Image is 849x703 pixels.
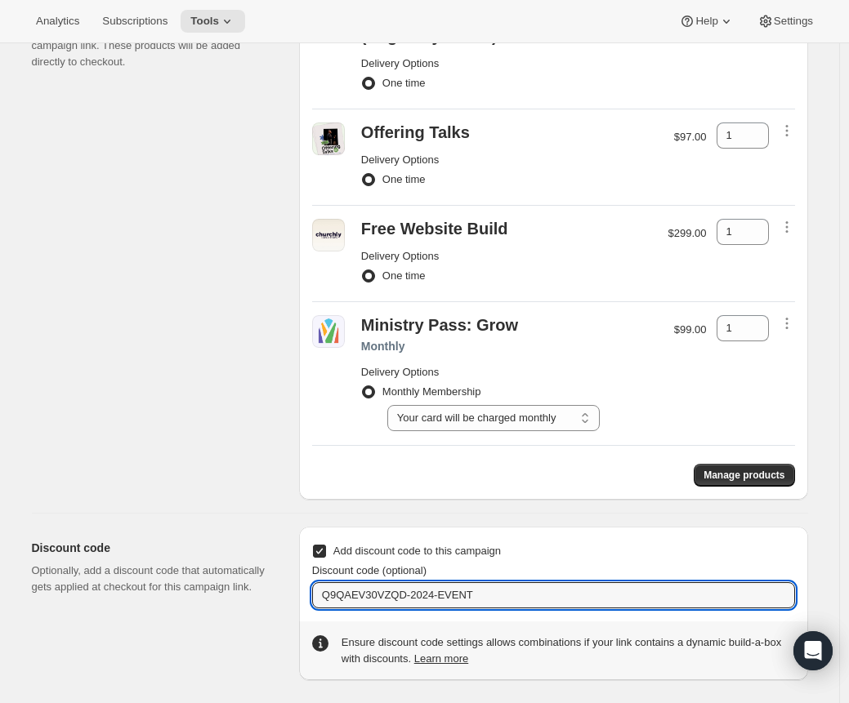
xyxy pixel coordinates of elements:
span: One time [382,77,426,89]
span: Monthly Membership [382,385,481,398]
div: Monthly [361,338,658,354]
p: Optionally, add a discount code that automatically gets applied at checkout for this campaign link. [32,563,273,595]
p: $97.00 [674,129,707,145]
div: Free Website Build [361,219,508,238]
div: Open Intercom Messenger [793,631,833,670]
span: Discount code (optional) [312,564,427,576]
div: Ensure discount code settings allows combinations if your link contains a dynamic build-a-box wit... [342,634,795,667]
span: One time [382,269,426,282]
h2: Delivery Options [361,364,658,380]
button: Subscriptions [92,10,177,33]
h2: Delivery Options [361,248,652,265]
button: Help [669,10,744,33]
img: Default Title [312,219,345,251]
span: Subscriptions [102,15,168,28]
p: $99.00 [674,322,707,338]
input: Enter code [312,582,795,608]
span: Analytics [36,15,79,28]
span: Help [695,15,717,28]
span: Add discount code to this campaign [333,545,501,557]
div: Offering Talks [361,122,470,142]
h2: Discount code [32,540,273,556]
span: Tools [190,15,219,28]
button: Tools [181,10,245,33]
a: Learn more [414,652,468,665]
span: One time [382,173,426,185]
button: Manage products [694,464,794,487]
span: Manage products [704,469,784,482]
button: Settings [748,10,823,33]
button: Analytics [26,10,89,33]
h2: Delivery Options [361,152,658,168]
img: Monthly [312,315,345,348]
h2: Delivery Options [361,56,652,72]
img: Default Title [312,122,345,155]
p: $299.00 [668,225,707,242]
div: Ministry Pass: Grow [361,315,518,335]
p: Select which products you would like offer in this campaign link. These products will be added di... [32,21,273,70]
span: Settings [774,15,813,28]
